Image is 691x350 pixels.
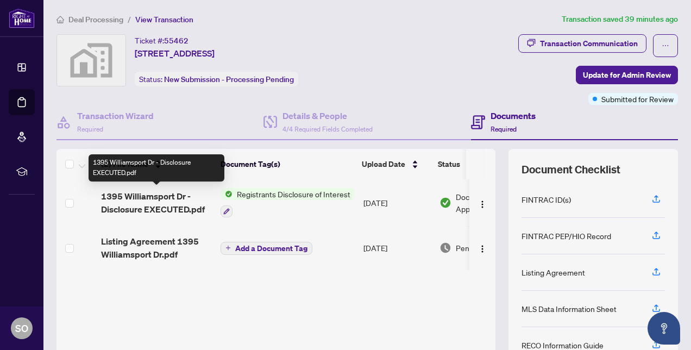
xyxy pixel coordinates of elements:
span: Upload Date [362,158,405,170]
button: Transaction Communication [518,34,646,53]
span: 55462 [164,36,189,46]
span: View Transaction [135,15,193,24]
span: Document Approved [456,191,523,215]
span: ellipsis [662,42,669,49]
div: Status: [135,72,298,86]
td: [DATE] [359,226,435,270]
span: New Submission - Processing Pending [164,74,294,84]
div: Ticket #: [135,34,189,47]
button: Logo [474,239,491,257]
span: Registrants Disclosure of Interest [233,188,355,200]
span: 4/4 Required Fields Completed [282,125,373,133]
div: Transaction Communication [540,35,638,52]
span: Document Checklist [522,162,620,177]
span: Submitted for Review [601,93,674,105]
button: Add a Document Tag [221,242,312,255]
td: [DATE] [359,179,435,226]
img: Logo [478,245,487,253]
span: Listing Agreement 1395 Williamsport Dr.pdf [101,235,212,261]
img: Logo [478,200,487,209]
img: Document Status [439,197,451,209]
div: FINTRAC ID(s) [522,193,571,205]
img: Status Icon [221,188,233,200]
span: Status [438,158,460,170]
button: Add a Document Tag [221,241,312,255]
span: plus [225,245,231,251]
span: Required [491,125,517,133]
button: Open asap [648,312,680,345]
span: SO [15,321,28,336]
img: logo [9,8,35,28]
div: FINTRAC PEP/HIO Record [522,230,611,242]
span: Deal Processing [68,15,123,24]
li: / [128,13,131,26]
button: Status IconRegistrants Disclosure of Interest [221,188,355,217]
span: Add a Document Tag [235,245,307,252]
th: (2) File Name [97,149,216,179]
div: Listing Agreement [522,266,585,278]
span: Update for Admin Review [583,66,671,84]
span: [STREET_ADDRESS] [135,47,215,60]
button: Logo [474,194,491,211]
article: Transaction saved 39 minutes ago [562,13,678,26]
img: svg%3e [57,35,125,86]
span: home [56,16,64,23]
h4: Transaction Wizard [77,109,154,122]
th: Upload Date [357,149,434,179]
button: Update for Admin Review [576,66,678,84]
span: Required [77,125,103,133]
th: Document Tag(s) [216,149,357,179]
div: MLS Data Information Sheet [522,303,617,315]
div: 1395 Williamsport Dr - Disclosure EXECUTED.pdf [89,154,224,182]
h4: Details & People [282,109,373,122]
span: 1395 Williamsport Dr - Disclosure EXECUTED.pdf [101,190,212,216]
h4: Documents [491,109,536,122]
span: Pending Review [456,242,510,254]
img: Document Status [439,242,451,254]
th: Status [434,149,526,179]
